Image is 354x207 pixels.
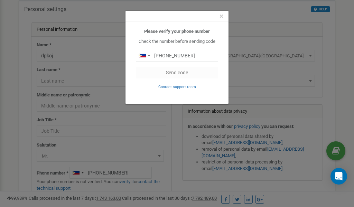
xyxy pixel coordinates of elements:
[144,29,210,34] b: Please verify your phone number
[220,12,223,20] span: ×
[330,168,347,185] div: Open Intercom Messenger
[158,85,196,89] small: Contact support team
[136,50,152,61] div: Telephone country code
[136,67,218,78] button: Send code
[158,84,196,89] a: Contact support team
[136,38,218,45] p: Check the number before sending code
[136,50,218,62] input: 0905 123 4567
[220,13,223,20] button: Close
